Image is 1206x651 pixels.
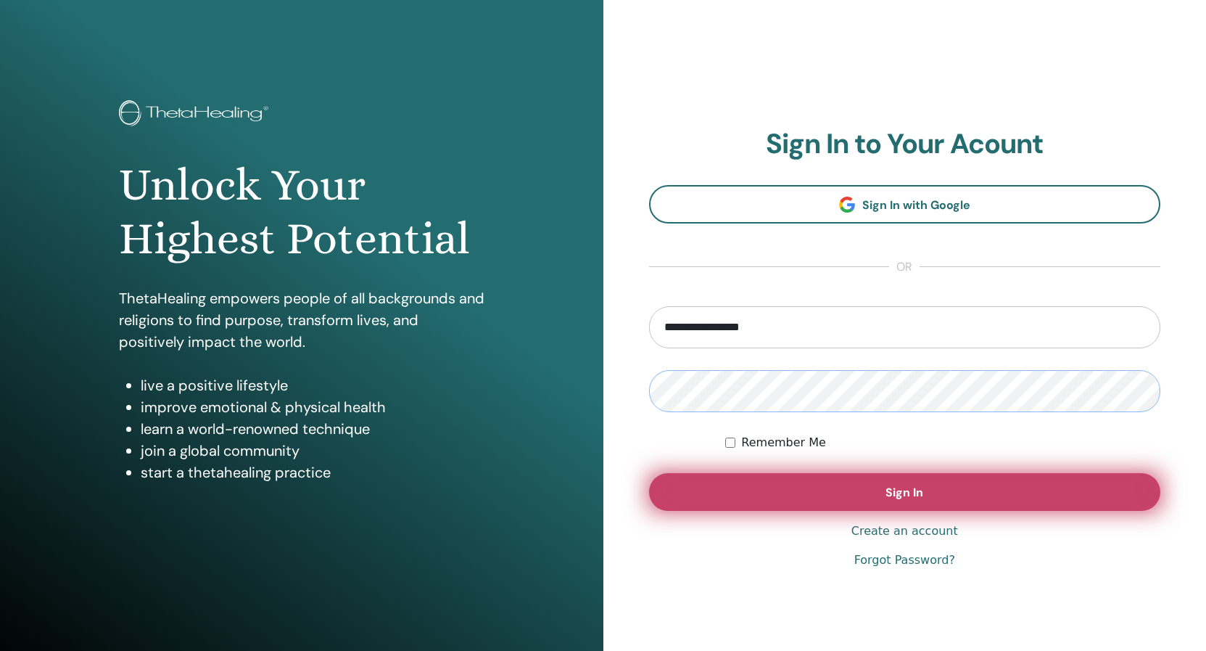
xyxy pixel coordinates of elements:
[141,418,484,440] li: learn a world-renowned technique
[885,485,923,500] span: Sign In
[649,128,1161,161] h2: Sign In to Your Acount
[725,434,1160,451] div: Keep me authenticated indefinitely or until I manually logout
[649,185,1161,224] a: Sign In with Google
[119,158,484,266] h1: Unlock Your Highest Potential
[119,287,484,353] p: ThetaHealing empowers people of all backgrounds and religions to find purpose, transform lives, a...
[862,197,970,213] span: Sign In with Google
[851,523,958,540] a: Create an account
[141,440,484,462] li: join a global community
[141,374,484,396] li: live a positive lifestyle
[141,462,484,483] li: start a thetahealing practice
[649,473,1161,511] button: Sign In
[141,396,484,418] li: improve emotional & physical health
[889,258,920,276] span: or
[741,434,826,451] label: Remember Me
[854,552,955,569] a: Forgot Password?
